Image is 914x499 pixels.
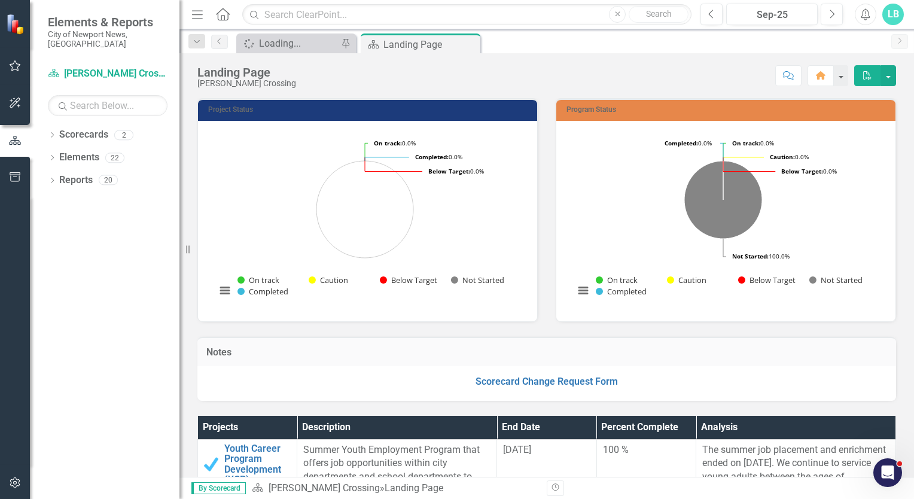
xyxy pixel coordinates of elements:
div: Loading... [259,36,338,51]
a: Scorecards [59,128,108,142]
tspan: Completed: [665,139,698,147]
div: 22 [105,153,124,163]
div: Sep-25 [730,8,814,22]
tspan: Below Target: [781,167,823,175]
button: Show Completed [237,286,288,297]
button: Sep-25 [726,4,818,25]
button: Show Below Target [738,275,796,285]
div: 100 % [603,443,690,457]
svg: Interactive chart [210,130,520,309]
tspan: On track: [732,139,760,147]
tspan: On track: [374,139,402,147]
iframe: Intercom live chat [873,458,902,487]
a: Scorecard Change Request Form [476,376,618,387]
button: Show Not Started [809,275,862,285]
text: 0.0% [781,167,837,175]
text: 0.0% [428,167,484,175]
text: 0.0% [665,139,712,147]
text: 0.0% [415,153,462,161]
div: Landing Page [383,37,477,52]
button: Show Not Started [451,275,504,285]
text: 0.0% [732,139,774,147]
span: Elements & Reports [48,15,167,29]
button: Show On track [237,275,279,285]
button: Show Completed [596,286,646,297]
div: Landing Page [385,482,443,494]
span: Search [646,9,672,19]
svg: Interactive chart [568,130,878,309]
a: [PERSON_NAME] Crossing [48,67,167,81]
small: City of Newport News, [GEOGRAPHIC_DATA] [48,29,167,49]
a: [PERSON_NAME] Crossing [269,482,380,494]
button: View chart menu, Chart [575,282,592,299]
button: Show Caution [667,275,706,285]
button: Show On track [596,275,638,285]
div: [PERSON_NAME] Crossing [197,79,296,88]
img: Completed [204,457,218,471]
div: Landing Page [197,66,296,79]
a: Loading... [239,36,338,51]
a: Elements [59,151,99,165]
text: Not Started [821,275,863,285]
tspan: Not Started: [732,252,769,260]
path: Not Started, 1. [684,161,762,239]
button: Search [629,6,688,23]
div: Chart. Highcharts interactive chart. [210,130,525,309]
button: View chart menu, Chart [217,282,233,299]
a: Reports [59,174,93,187]
h3: Notes [206,347,887,358]
tspan: Completed: [415,153,449,161]
a: Youth Career Program Development (YCP) [224,443,291,485]
span: [DATE] [503,444,531,455]
span: By Scorecard [191,482,246,494]
input: Search ClearPoint... [242,4,691,25]
h3: Project Status [208,106,531,114]
div: » [252,482,538,495]
tspan: Caution: [770,153,795,161]
button: Show Below Target [380,275,438,285]
input: Search Below... [48,95,167,116]
div: 20 [99,175,118,185]
button: Show Caution [309,275,348,285]
img: ClearPoint Strategy [6,13,27,34]
text: 0.0% [374,139,416,147]
tspan: Below Target: [428,167,470,175]
button: LB [882,4,904,25]
div: 2 [114,130,133,140]
text: 100.0% [732,252,790,260]
div: Chart. Highcharts interactive chart. [568,130,883,309]
h3: Program Status [566,106,889,114]
text: 0.0% [770,153,809,161]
